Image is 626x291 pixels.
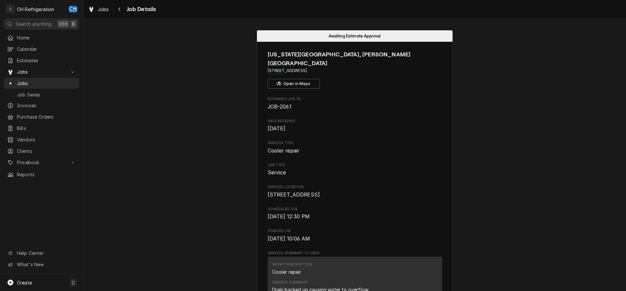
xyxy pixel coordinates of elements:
[17,159,66,166] span: Pricebook
[272,269,301,275] div: Cooler repair
[4,44,79,54] a: Calendar
[268,96,442,102] span: Roopairs Job ID
[6,5,15,14] div: C
[268,103,442,111] span: Roopairs Job ID
[268,213,310,220] span: [DATE] 12:30 PM
[4,55,79,66] a: Estimates
[329,34,380,38] span: Awaiting Estimate Approval
[4,111,79,122] a: Purchase Orders
[268,119,442,124] span: Date Received
[17,102,76,109] span: Invoices
[17,80,76,87] span: Jobs
[268,140,442,154] div: Service Type
[17,250,75,256] span: Help Center
[257,30,453,42] div: Status
[268,236,310,242] span: [DATE] 10:06 AM
[272,280,308,285] div: Service Summary
[268,79,320,89] button: Open in Maps
[59,21,67,27] span: Ctrl
[268,140,442,146] span: Service Type
[268,148,300,154] span: Cooler repair
[268,192,320,198] span: [STREET_ADDRESS]
[268,163,442,168] span: Job Type
[17,261,75,268] span: What's New
[268,147,442,155] span: Service Type
[268,251,442,256] span: Service Summary To Date
[17,136,76,143] span: Vendors
[4,66,79,77] a: Go to Jobs
[268,207,442,212] span: Scheduled For
[268,68,442,74] span: Address
[17,148,76,154] span: Clients
[68,5,78,14] div: CH
[268,125,286,132] span: [DATE]
[4,134,79,145] a: Vendors
[268,96,442,110] div: Roopairs Job ID
[17,6,54,13] div: CH Refrigeration
[268,50,442,89] div: Client Information
[4,169,79,180] a: Reports
[272,262,312,267] div: Short Description
[268,50,442,68] span: Name
[17,91,76,98] span: Job Series
[268,163,442,177] div: Job Type
[268,184,442,190] span: Service Location
[17,125,76,132] span: Bills
[68,5,78,14] div: Chris Hiraga's Avatar
[268,213,442,221] span: Scheduled For
[268,184,442,198] div: Service Location
[17,46,76,52] span: Calendar
[72,21,75,27] span: K
[17,171,76,178] span: Reports
[17,57,76,64] span: Estimates
[125,5,156,14] span: Job Details
[98,6,109,13] span: Jobs
[268,125,442,133] span: Date Received
[16,21,52,27] span: Search anything
[4,157,79,168] a: Go to Pricebook
[268,191,442,199] span: Service Location
[4,123,79,134] a: Bills
[268,228,442,242] div: Started On
[4,259,79,270] a: Go to What's New
[4,248,79,258] a: Go to Help Center
[17,34,76,41] span: Home
[268,119,442,133] div: Date Received
[4,32,79,43] a: Home
[4,18,79,30] button: Search anythingCtrlK
[268,235,442,243] span: Started On
[85,4,112,15] a: Jobs
[114,4,125,14] button: Navigate back
[4,78,79,89] a: Jobs
[17,280,32,285] span: Create
[17,113,76,120] span: Purchase Orders
[17,68,66,75] span: Jobs
[268,104,291,110] span: JOB-2061
[72,279,75,286] span: C
[4,89,79,100] a: Job Series
[268,169,442,177] span: Job Type
[268,228,442,234] span: Started On
[268,169,286,176] span: Service
[268,207,442,221] div: Scheduled For
[4,100,79,111] a: Invoices
[4,146,79,156] a: Clients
